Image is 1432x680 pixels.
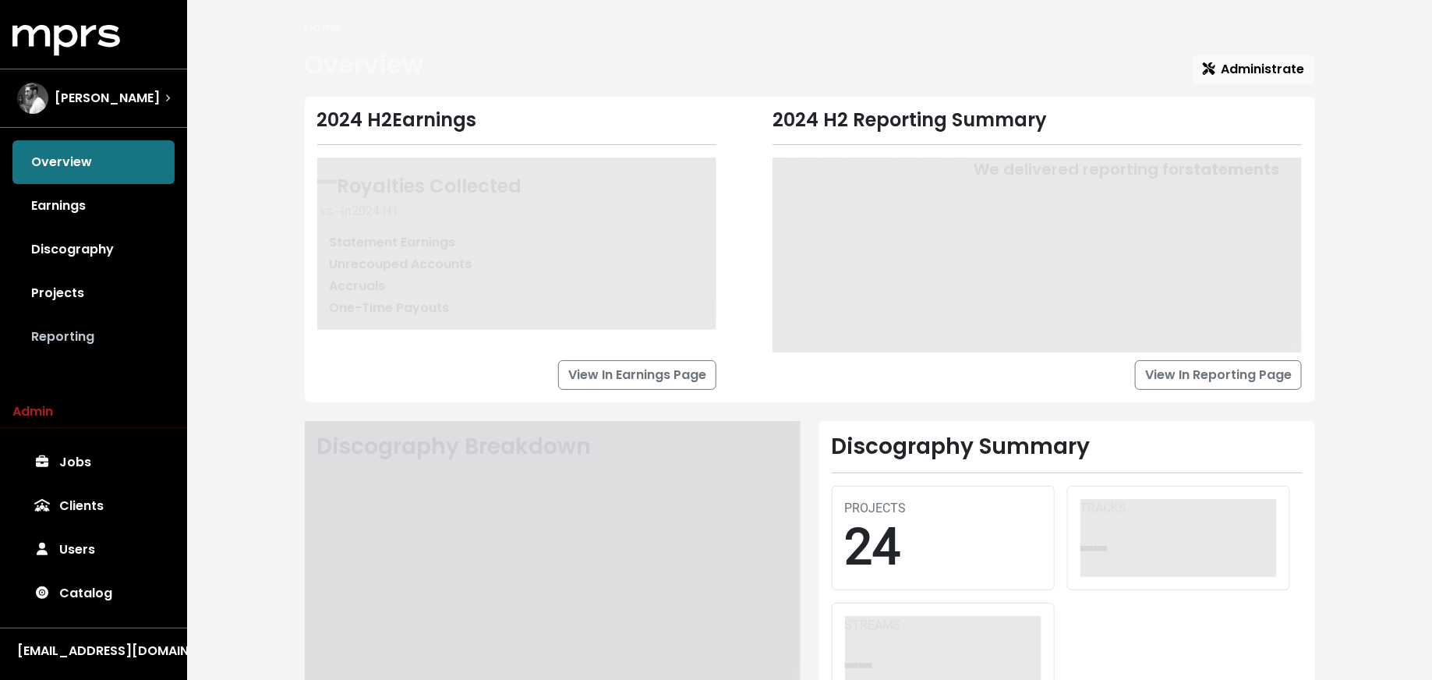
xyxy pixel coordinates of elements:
[845,499,1041,518] div: PROJECTS
[317,109,717,132] div: 2024 H2 Earnings
[12,271,175,315] a: Projects
[558,360,716,390] a: View In Earnings Page
[12,441,175,484] a: Jobs
[17,83,48,114] img: The selected account / producer
[305,19,1315,37] nav: breadcrumb
[12,528,175,572] a: Users
[305,19,342,37] li: Home
[12,315,175,359] a: Reporting
[12,184,175,228] a: Earnings
[1203,60,1305,78] span: Administrate
[1193,55,1315,84] button: Administrate
[12,484,175,528] a: Clients
[12,641,175,661] button: [EMAIL_ADDRESS][DOMAIN_NAME]
[832,434,1303,460] h2: Discography Summary
[305,50,424,80] h1: Overview
[17,642,170,661] div: [EMAIL_ADDRESS][DOMAIN_NAME]
[845,518,1041,578] div: 24
[1135,360,1302,390] a: View In Reporting Page
[12,228,175,271] a: Discography
[12,30,120,48] a: mprs logo
[12,572,175,615] a: Catalog
[773,109,1302,132] div: 2024 H2 Reporting Summary
[55,89,160,108] span: [PERSON_NAME]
